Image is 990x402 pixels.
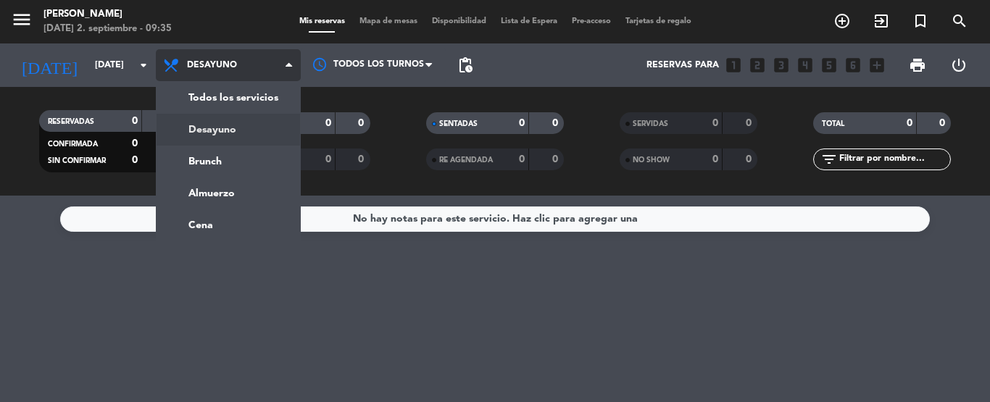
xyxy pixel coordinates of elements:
[325,154,331,164] strong: 0
[552,118,561,128] strong: 0
[157,114,300,146] a: Desayuno
[439,156,493,164] span: RE AGENDADA
[353,211,638,227] div: No hay notas para este servicio. Haz clic para agregar una
[135,56,152,74] i: arrow_drop_down
[43,7,172,22] div: [PERSON_NAME]
[11,49,88,81] i: [DATE]
[907,118,912,128] strong: 0
[439,120,478,127] span: SENTADAS
[48,141,98,148] span: CONFIRMADA
[822,120,844,127] span: TOTAL
[724,56,743,75] i: looks_one
[746,118,754,128] strong: 0
[646,60,719,70] span: Reservas para
[157,82,300,114] a: Todos los servicios
[909,56,926,74] span: print
[132,138,138,148] strong: 0
[618,17,699,25] span: Tarjetas de regalo
[873,12,890,30] i: exit_to_app
[939,118,948,128] strong: 0
[833,12,851,30] i: add_circle_outline
[796,56,815,75] i: looks_4
[425,17,494,25] span: Disponibilidad
[746,154,754,164] strong: 0
[820,151,838,168] i: filter_list
[157,209,300,241] a: Cena
[48,157,106,164] span: SIN CONFIRMAR
[633,120,668,127] span: SERVIDAS
[519,154,525,164] strong: 0
[352,17,425,25] span: Mapa de mesas
[712,118,718,128] strong: 0
[938,43,979,87] div: LOG OUT
[838,151,950,167] input: Filtrar por nombre...
[457,56,474,74] span: pending_actions
[951,12,968,30] i: search
[43,22,172,36] div: [DATE] 2. septiembre - 09:35
[157,177,300,209] a: Almuerzo
[772,56,791,75] i: looks_3
[11,9,33,35] button: menu
[633,156,670,164] span: NO SHOW
[187,60,237,70] span: Desayuno
[565,17,618,25] span: Pre-acceso
[48,118,94,125] span: RESERVADAS
[712,154,718,164] strong: 0
[950,56,968,74] i: power_settings_new
[748,56,767,75] i: looks_two
[11,9,33,30] i: menu
[820,56,839,75] i: looks_5
[132,155,138,165] strong: 0
[358,118,367,128] strong: 0
[157,146,300,177] a: Brunch
[358,154,367,164] strong: 0
[325,118,331,128] strong: 0
[292,17,352,25] span: Mis reservas
[844,56,862,75] i: looks_6
[868,56,886,75] i: add_box
[912,12,929,30] i: turned_in_not
[552,154,561,164] strong: 0
[132,116,138,126] strong: 0
[519,118,525,128] strong: 0
[494,17,565,25] span: Lista de Espera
